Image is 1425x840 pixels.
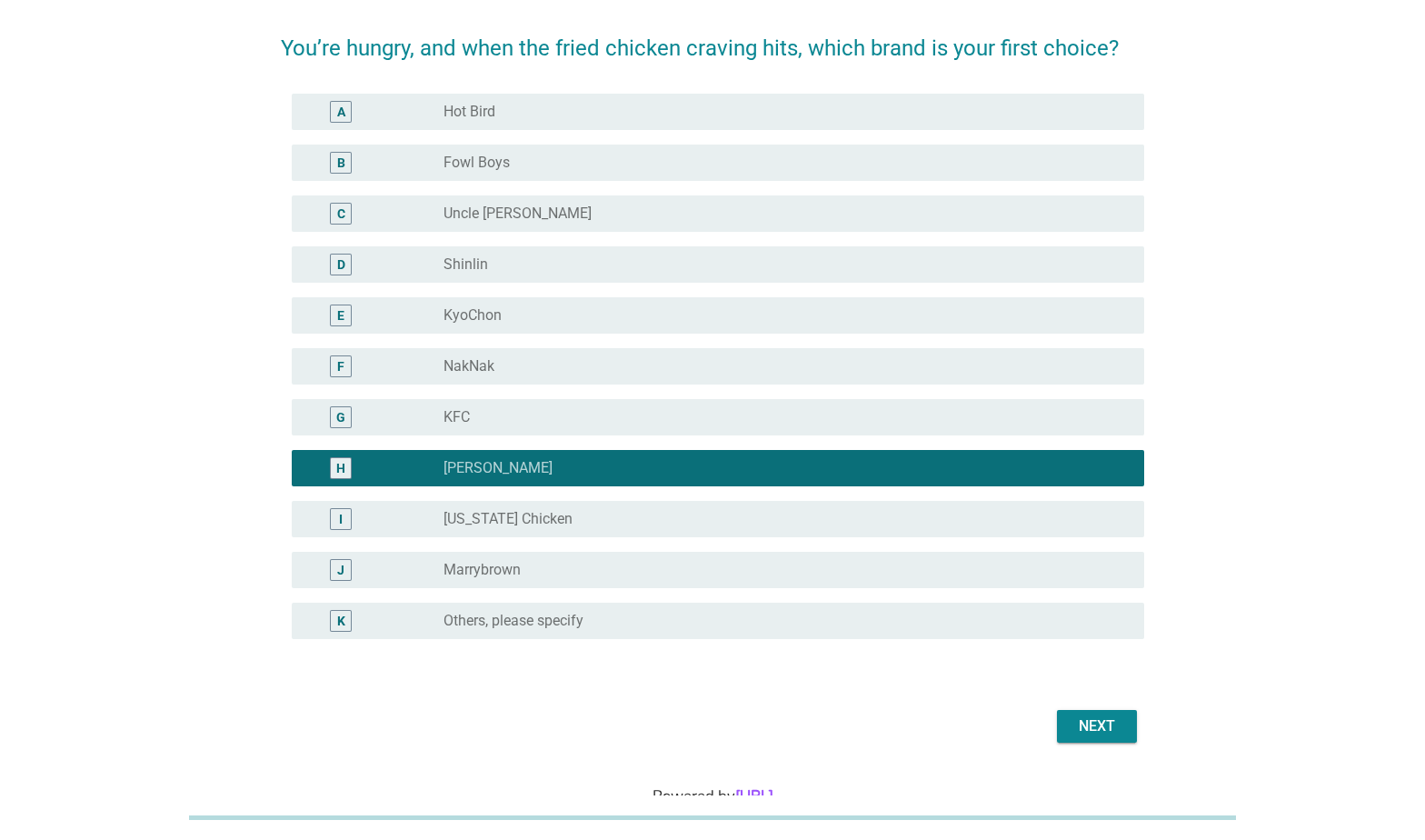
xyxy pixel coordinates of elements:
div: J [337,560,344,579]
label: Shinlin [443,255,488,274]
div: E [337,305,344,325]
label: [US_STATE] Chicken [443,510,573,528]
div: C [337,204,345,223]
label: NakNak [443,357,494,375]
div: I [339,509,343,528]
label: KyoChon [443,306,502,325]
a: [URL] [735,785,773,806]
div: D [337,255,345,274]
label: Hot Bird [443,103,495,121]
div: A [337,102,345,121]
div: G [336,407,345,426]
label: KFC [443,408,470,426]
div: F [337,356,344,375]
div: H [336,458,345,477]
label: Uncle [PERSON_NAME] [443,205,592,223]
label: [PERSON_NAME] [443,459,553,477]
label: Others, please specify [443,612,583,630]
div: B [337,153,345,172]
button: Next [1057,710,1137,743]
h2: You’re hungry, and when the fried chicken craving hits, which brand is your first choice? [281,14,1143,65]
div: Powered by [22,785,1403,807]
label: Marrybrown [443,561,521,579]
div: K [337,611,345,630]
label: Fowl Boys [443,154,510,172]
div: Next [1071,715,1122,737]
